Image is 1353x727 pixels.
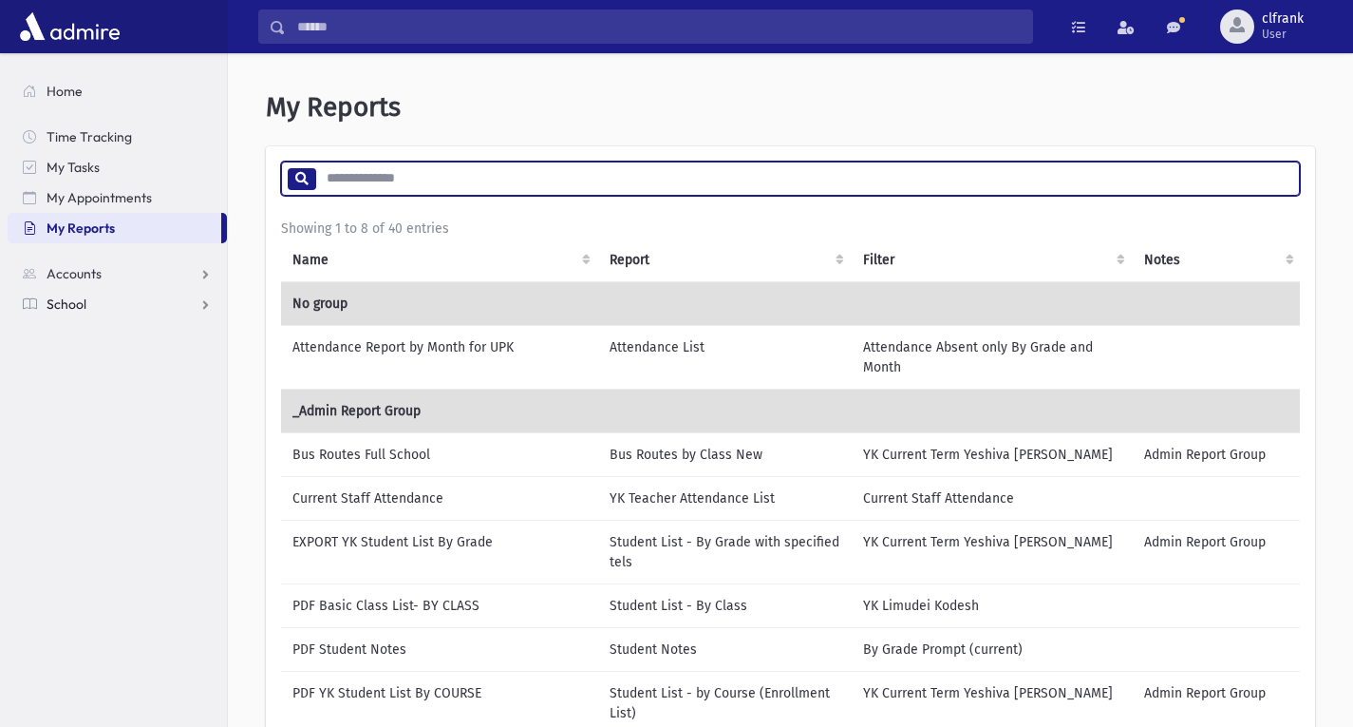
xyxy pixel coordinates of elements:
[8,213,221,243] a: My Reports
[1133,239,1302,282] th: Notes : activate to sort column ascending
[286,10,1032,44] input: Search
[47,296,86,313] span: School
[281,520,598,584] td: EXPORT YK Student List By Grade
[8,76,227,106] a: Home
[598,476,852,520] td: YK Teacher Attendance List
[852,520,1133,584] td: YK Current Term Yeshiva [PERSON_NAME]
[852,325,1133,389] td: Attendance Absent only By Grade and Month
[47,189,152,206] span: My Appointments
[8,122,227,152] a: Time Tracking
[8,258,227,289] a: Accounts
[8,152,227,182] a: My Tasks
[852,432,1133,476] td: YK Current Term Yeshiva [PERSON_NAME]
[852,476,1133,520] td: Current Staff Attendance
[598,520,852,584] td: Student List - By Grade with specified tels
[852,627,1133,671] td: By Grade Prompt (current)
[281,219,1300,239] div: Showing 1 to 8 of 40 entries
[852,584,1133,627] td: YK Limudei Kodesh
[281,432,598,476] td: Bus Routes Full School
[47,265,102,282] span: Accounts
[47,128,132,145] span: Time Tracking
[47,220,115,237] span: My Reports
[8,182,227,213] a: My Appointments
[598,627,852,671] td: Student Notes
[598,584,852,627] td: Student List - By Class
[281,325,598,389] td: Attendance Report by Month for UPK
[47,159,100,176] span: My Tasks
[598,325,852,389] td: Attendance List
[1262,11,1304,27] span: clfrank
[281,584,598,627] td: PDF Basic Class List- BY CLASS
[266,91,401,123] span: My Reports
[47,83,83,100] span: Home
[1133,520,1302,584] td: Admin Report Group
[281,389,1302,432] td: _Admin Report Group
[598,432,852,476] td: Bus Routes by Class New
[281,239,598,282] th: Name: activate to sort column ascending
[1133,432,1302,476] td: Admin Report Group
[281,627,598,671] td: PDF Student Notes
[1262,27,1304,42] span: User
[15,8,124,46] img: AdmirePro
[8,289,227,319] a: School
[598,239,852,282] th: Report: activate to sort column ascending
[281,476,598,520] td: Current Staff Attendance
[281,281,1302,325] td: No group
[852,239,1133,282] th: Filter : activate to sort column ascending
